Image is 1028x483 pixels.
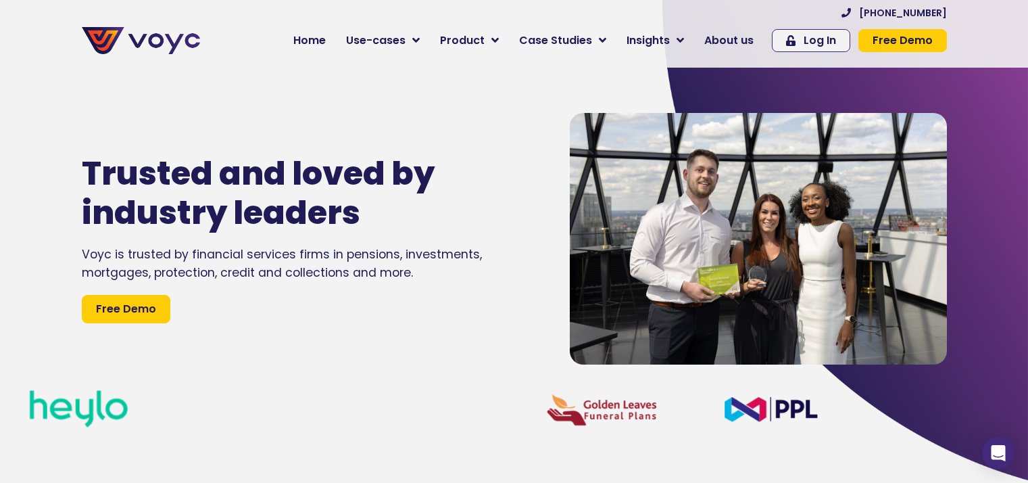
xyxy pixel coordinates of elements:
span: Free Demo [873,35,933,46]
span: Case Studies [519,32,592,49]
div: Open Intercom Messenger [982,437,1014,469]
span: Home [293,32,326,49]
a: Free Demo [858,29,947,52]
a: Free Demo [82,295,170,323]
span: Use-cases [346,32,406,49]
h1: Trusted and loved by industry leaders [82,154,489,232]
a: [PHONE_NUMBER] [841,8,947,18]
span: Insights [627,32,670,49]
a: Home [283,27,336,54]
span: [PHONE_NUMBER] [859,8,947,18]
span: Log In [804,35,836,46]
span: Product [440,32,485,49]
div: Voyc is trusted by financial services firms in pensions, investments, mortgages, protection, cred... [82,246,529,281]
a: Insights [616,27,694,54]
a: Product [430,27,509,54]
span: About us [704,32,754,49]
a: Log In [772,29,850,52]
a: About us [694,27,764,54]
img: voyc-full-logo [82,27,200,54]
a: Use-cases [336,27,430,54]
span: Free Demo [96,301,156,317]
a: Case Studies [509,27,616,54]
